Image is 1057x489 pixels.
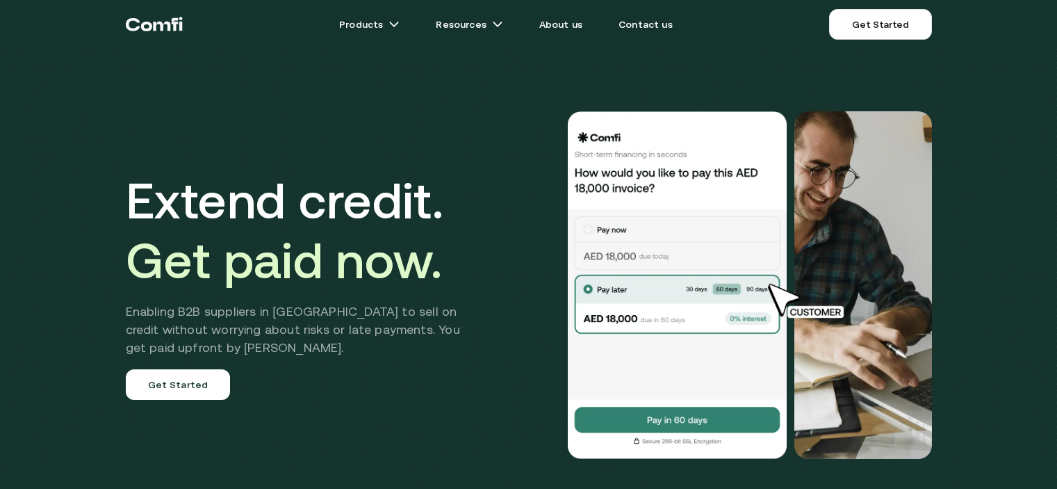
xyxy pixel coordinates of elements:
img: Would you like to pay this AED 18,000.00 invoice? [566,111,789,459]
img: arrow icons [492,19,503,30]
span: Get paid now. [126,232,443,289]
a: Resourcesarrow icons [419,10,519,38]
h2: Enabling B2B suppliers in [GEOGRAPHIC_DATA] to sell on credit without worrying about risks or lat... [126,303,481,357]
img: cursor [758,282,860,321]
img: Would you like to pay this AED 18,000.00 invoice? [794,111,932,459]
a: Productsarrow icons [322,10,416,38]
a: About us [523,10,599,38]
img: arrow icons [388,19,400,30]
a: Get Started [829,9,931,40]
a: Contact us [602,10,689,38]
a: Return to the top of the Comfi home page [126,3,183,45]
a: Get Started [126,369,231,400]
h1: Extend credit. [126,170,481,290]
